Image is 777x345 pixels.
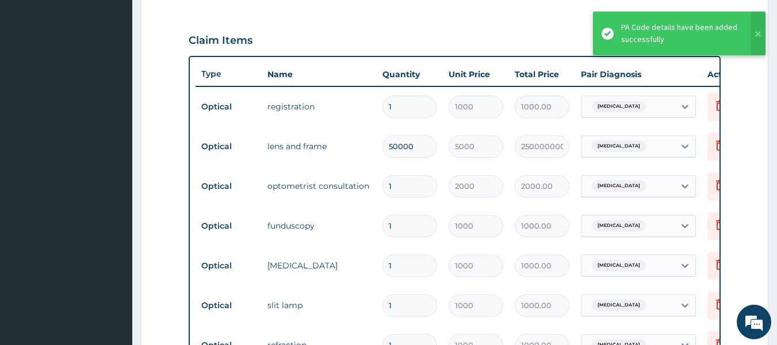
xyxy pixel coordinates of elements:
[262,63,377,86] th: Name
[592,299,646,311] span: [MEDICAL_DATA]
[592,101,646,112] span: [MEDICAL_DATA]
[621,21,740,46] div: PA Code details have been added successfully
[196,255,262,276] td: Optical
[196,295,262,316] td: Optical
[262,254,377,277] td: [MEDICAL_DATA]
[196,215,262,237] td: Optical
[262,214,377,237] td: funduscopy
[262,95,377,118] td: registration
[262,294,377,317] td: slit lamp
[575,63,702,86] th: Pair Diagnosis
[702,63,759,86] th: Actions
[196,136,262,157] td: Optical
[6,226,219,266] textarea: Type your message and hit 'Enter'
[592,260,646,271] span: [MEDICAL_DATA]
[262,175,377,198] td: optometrist consultation
[377,63,443,86] th: Quantity
[196,63,262,85] th: Type
[189,35,252,47] h3: Claim Items
[592,141,646,152] span: [MEDICAL_DATA]
[189,6,216,33] div: Minimize live chat window
[509,63,575,86] th: Total Price
[67,101,159,217] span: We're online!
[262,135,377,158] td: lens and frame
[196,96,262,117] td: Optical
[21,58,47,86] img: d_794563401_company_1708531726252_794563401
[592,180,646,192] span: [MEDICAL_DATA]
[443,63,509,86] th: Unit Price
[196,176,262,197] td: Optical
[592,220,646,232] span: [MEDICAL_DATA]
[60,65,193,79] div: Chat with us now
